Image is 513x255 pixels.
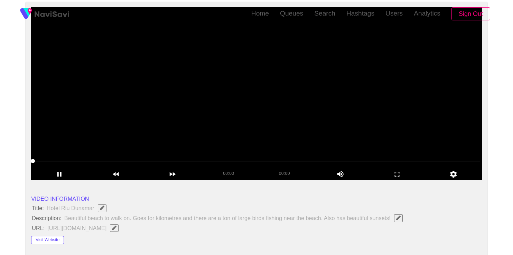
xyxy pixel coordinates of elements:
div: add [312,168,369,179]
li: VIDEO INFORMATION [31,195,482,203]
img: fireSpot [17,5,35,22]
div: add [369,168,425,180]
button: Visit Website [31,236,64,244]
span: 00:00 [279,171,290,176]
span: URL: [31,225,45,232]
span: 00:00 [223,171,234,176]
span: Edit Field [99,206,105,210]
span: Beautiful beach to walk on. Goes for kilometres and there are a ton of large birds fishing near t... [64,214,407,223]
div: add [425,168,482,180]
button: Sign Out [451,7,490,21]
span: Hotel Riu Dunamar [46,204,111,213]
span: Title: [31,205,45,211]
div: add [88,168,144,180]
span: Edit Field [111,226,117,230]
span: [URL][DOMAIN_NAME] [47,224,123,233]
a: Visit Website [31,236,64,242]
div: add [31,168,87,180]
button: Edit Field [110,224,119,232]
span: Description: [31,215,62,221]
button: Edit Field [98,204,106,212]
button: Edit Field [394,214,403,222]
img: fireSpot [35,10,69,17]
div: add [144,168,200,180]
span: Edit Field [395,216,401,220]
